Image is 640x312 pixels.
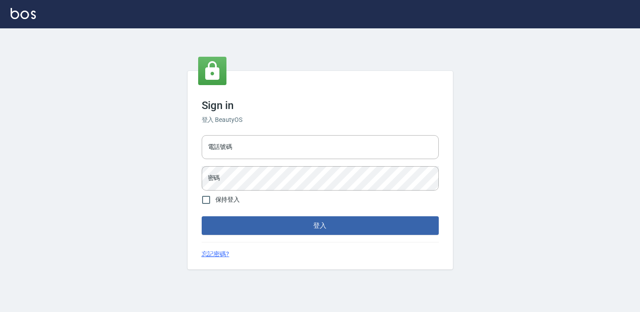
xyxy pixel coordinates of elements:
[202,216,439,235] button: 登入
[202,99,439,112] h3: Sign in
[202,115,439,125] h6: 登入 BeautyOS
[215,195,240,204] span: 保持登入
[11,8,36,19] img: Logo
[202,250,230,259] a: 忘記密碼?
